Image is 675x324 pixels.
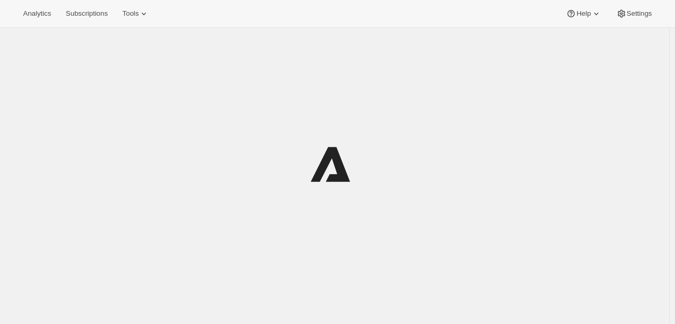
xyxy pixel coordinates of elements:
[23,9,51,18] span: Analytics
[59,6,114,21] button: Subscriptions
[122,9,139,18] span: Tools
[576,9,590,18] span: Help
[116,6,155,21] button: Tools
[610,6,658,21] button: Settings
[627,9,652,18] span: Settings
[66,9,108,18] span: Subscriptions
[17,6,57,21] button: Analytics
[560,6,607,21] button: Help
